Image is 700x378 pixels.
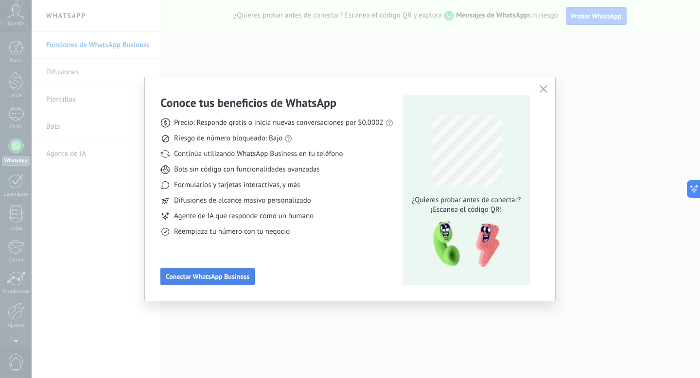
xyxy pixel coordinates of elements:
[174,165,320,174] span: Bots sin código con funcionalidades avanzadas
[174,149,343,159] span: Continúa utilizando WhatsApp Business en tu teléfono
[160,268,255,285] button: Conectar WhatsApp Business
[174,211,314,221] span: Agente de IA que responde como un humano
[160,95,336,110] h3: Conoce tus beneficios de WhatsApp
[174,196,311,206] span: Difusiones de alcance masivo personalizado
[425,219,502,271] img: qr-pic-1x.png
[174,118,384,128] span: Precio: Responde gratis o inicia nuevas conversaciones por $0.0002
[174,180,300,190] span: Formularios y tarjetas interactivas, y más
[409,195,524,205] span: ¿Quieres probar antes de conectar?
[174,134,282,143] span: Riesgo de número bloqueado: Bajo
[166,273,249,280] span: Conectar WhatsApp Business
[409,205,524,215] span: ¡Escanea el código QR!
[174,227,290,237] span: Reemplaza tu número con tu negocio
